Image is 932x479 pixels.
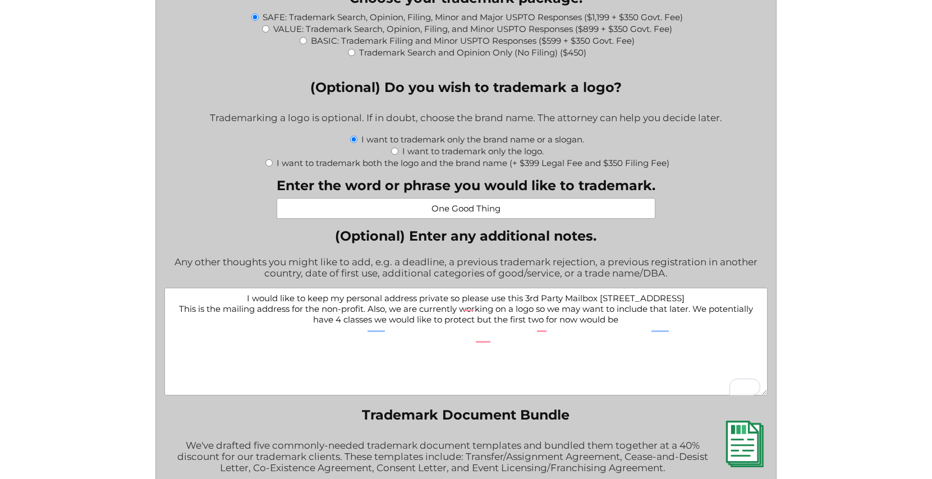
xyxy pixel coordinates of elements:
[277,158,669,168] label: I want to trademark both the logo and the brand name (+ $399 Legal Fee and $350 Filing Fee)
[721,421,768,467] img: Trademark Document Bundle
[263,12,683,22] label: SAFE: Trademark Search, Opinion, Filing, Minor and Major USPTO Responses ($1,199 + $350 Govt. Fee)
[273,24,672,34] label: VALUE: Trademark Search, Opinion, Filing, and Minor USPTO Responses ($899 + $350 Govt. Fee)
[361,134,584,145] label: I want to trademark only the brand name or a slogan.
[277,198,655,219] input: Examples: Apple, Macbook, Think Different, etc.
[164,228,767,244] label: (Optional) Enter any additional notes.
[164,288,767,395] textarea: To enrich screen reader interactions, please activate Accessibility in Grammarly extension settings
[164,105,767,132] div: Trademarking a logo is optional. If in doubt, choose the brand name. The attorney can help you de...
[402,146,544,156] label: I want to trademark only the logo.
[362,407,570,423] legend: Trademark Document Bundle
[311,35,635,46] label: BASIC: Trademark Filing and Minor USPTO Responses ($599 + $350 Govt. Fee)
[277,177,655,194] label: Enter the word or phrase you would like to trademark.
[164,249,767,288] div: Any other thoughts you might like to add, e.g. a deadline, a previous trademark rejection, a prev...
[310,79,622,95] legend: (Optional) Do you wish to trademark a logo?
[359,47,586,58] label: Trademark Search and Opinion Only (No Filing) ($450)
